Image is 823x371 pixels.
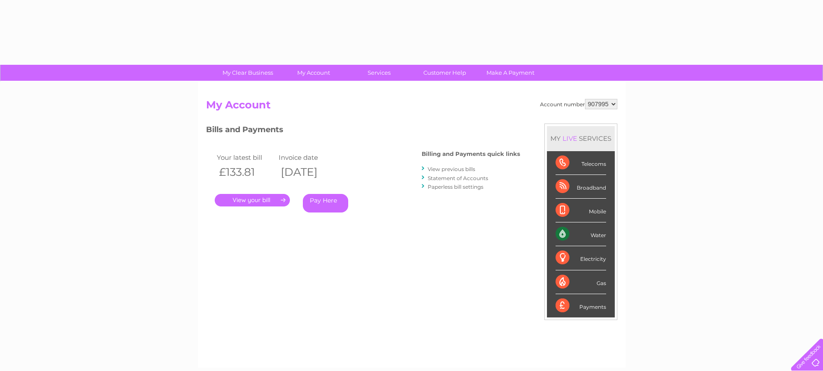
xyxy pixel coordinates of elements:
[212,65,283,81] a: My Clear Business
[343,65,415,81] a: Services
[428,184,483,190] a: Paperless bill settings
[215,194,290,206] a: .
[422,151,520,157] h4: Billing and Payments quick links
[556,270,606,294] div: Gas
[303,194,348,212] a: Pay Here
[276,152,339,163] td: Invoice date
[475,65,546,81] a: Make A Payment
[556,246,606,270] div: Electricity
[561,134,579,143] div: LIVE
[556,175,606,199] div: Broadband
[206,124,520,139] h3: Bills and Payments
[215,163,277,181] th: £133.81
[556,222,606,246] div: Water
[276,163,339,181] th: [DATE]
[206,99,617,115] h2: My Account
[215,152,277,163] td: Your latest bill
[428,166,475,172] a: View previous bills
[556,199,606,222] div: Mobile
[556,151,606,175] div: Telecoms
[428,175,488,181] a: Statement of Accounts
[409,65,480,81] a: Customer Help
[556,294,606,317] div: Payments
[540,99,617,109] div: Account number
[278,65,349,81] a: My Account
[547,126,615,151] div: MY SERVICES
